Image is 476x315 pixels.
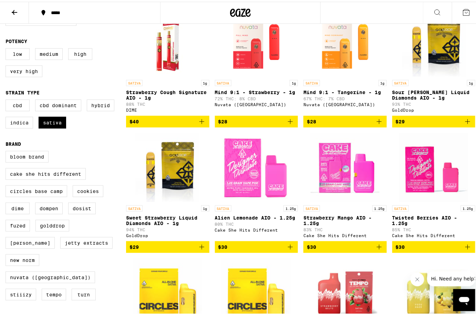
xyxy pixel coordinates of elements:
[303,6,387,114] a: Open page for Mind 9:1 - Tangerine - 1g from Nuvata (CA)
[4,5,50,10] span: Hi. Need any help?
[215,6,298,114] a: Open page for Mind 9:1 - Strawberry - 1g from Nuvata (CA)
[222,131,291,200] img: Cake She Hits Different - Alien Lemonade AIO - 1.25g
[392,106,476,111] div: GoldDrop
[303,204,320,210] p: SATIVA
[6,166,86,178] label: Cake She Hits Different
[392,226,476,230] p: 85% THC
[215,213,298,219] p: Alien Lemonade AIO - 1.25g
[6,47,30,58] label: Low
[126,226,209,230] p: 94% THC
[218,117,228,123] span: $28
[35,47,63,58] label: Medium
[392,114,476,126] button: Add to bag
[215,131,298,240] a: Open page for Alien Lemonade AIO - 1.25g from Cake She Hits Different
[303,232,387,236] div: Cake She Hits Different
[372,204,387,210] p: 1.25g
[6,184,67,195] label: Circles Base Camp
[6,253,39,264] label: New Norm
[133,6,202,75] img: DIME - Strawberry Cough Signature AIO - 1g
[42,287,66,299] label: Tempo
[126,106,209,111] div: DIME
[379,78,387,84] p: 1g
[126,131,209,240] a: Open page for Sweet Strawberry Liquid Diamonds AIO - 1g from GoldDrop
[303,78,320,84] p: SATIVA
[303,114,387,126] button: Add to bag
[6,64,42,75] label: Very High
[39,115,66,127] label: Sativa
[303,88,387,93] p: Mind 9:1 - Tangerine - 1g
[392,232,476,236] div: Cake She Hits Different
[283,204,298,210] p: 1.25g
[126,88,209,99] p: Strawberry Cough Signature AIO - 1g
[396,117,405,123] span: $29
[35,201,63,213] label: Dompen
[392,204,409,210] p: SATIVA
[126,6,209,114] a: Open page for Strawberry Cough Signature AIO - 1g from DIME
[307,117,316,123] span: $28
[303,240,387,251] button: Add to bag
[126,100,209,105] p: 88% THC
[222,6,291,75] img: Nuvata (CA) - Mind 9:1 - Strawberry - 1g
[392,88,476,99] p: Sour [PERSON_NAME] Liquid Diamonds AIO - 1g
[399,131,468,200] img: Cake She Hits Different - Twisted Berries AIO - 1.25g
[126,114,209,126] button: Add to bag
[218,243,228,248] span: $30
[303,95,387,99] p: 67% THC: 7% CBD
[215,114,298,126] button: Add to bag
[126,204,143,210] p: SATIVA
[396,243,405,248] span: $30
[215,101,298,105] div: Nuvata ([GEOGRAPHIC_DATA])
[303,226,387,230] p: 83% THC
[68,201,96,213] label: Dosist
[136,131,199,200] img: GoldDrop - Sweet Strawberry Liquid Diamonds AIO - 1g
[461,204,475,210] p: 1.25g
[427,270,475,285] iframe: Message from company
[68,47,92,58] label: High
[126,78,143,84] p: SATIVA
[215,88,298,93] p: Mind 9:1 - Strawberry - 1g
[467,78,475,84] p: 1g
[215,240,298,251] button: Add to bag
[215,220,298,225] p: 80% THC
[6,88,40,94] legend: Strain Type
[6,235,55,247] label: [PERSON_NAME]
[453,287,475,309] iframe: Button to launch messaging window
[303,101,387,105] div: Nuvata ([GEOGRAPHIC_DATA])
[215,204,231,210] p: SATIVA
[215,95,298,99] p: 72% THC: 8% CBD
[130,117,139,123] span: $40
[72,287,96,299] label: turn
[311,6,380,75] img: Nuvata (CA) - Mind 9:1 - Tangerine - 1g
[392,131,476,240] a: Open page for Twisted Berries AIO - 1.25g from Cake She Hits Different
[303,131,387,240] a: Open page for Strawberry Mango AIO - 1.25g from Cake She Hits Different
[6,149,49,161] label: Bloom Brand
[87,98,114,110] label: Hybrid
[392,213,476,224] p: Twisted Berries AIO - 1.25g
[60,235,113,247] label: Jetty Extracts
[126,240,209,251] button: Add to bag
[6,37,27,42] legend: Potency
[6,98,30,110] label: CBD
[130,243,139,248] span: $29
[290,78,298,84] p: 1g
[6,270,95,282] label: Nuvata ([GEOGRAPHIC_DATA])
[215,78,231,84] p: SATIVA
[311,131,380,200] img: Cake She Hits Different - Strawberry Mango AIO - 1.25g
[6,140,21,145] legend: Brand
[201,78,209,84] p: 1g
[6,287,36,299] label: STIIIZY
[35,218,69,230] label: GoldDrop
[303,213,387,224] p: Strawberry Mango AIO - 1.25g
[126,213,209,224] p: Sweet Strawberry Liquid Diamonds AIO - 1g
[6,115,33,127] label: Indica
[126,232,209,236] div: GoldDrop
[392,240,476,251] button: Add to bag
[73,184,103,195] label: Cookies
[35,98,81,110] label: CBD Dominant
[392,78,409,84] p: SATIVA
[307,243,316,248] span: $30
[6,201,30,213] label: DIME
[201,204,209,210] p: 1g
[402,6,466,75] img: GoldDrop - Sour Tangie Liquid Diamonds AIO - 1g
[392,100,476,105] p: 93% THC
